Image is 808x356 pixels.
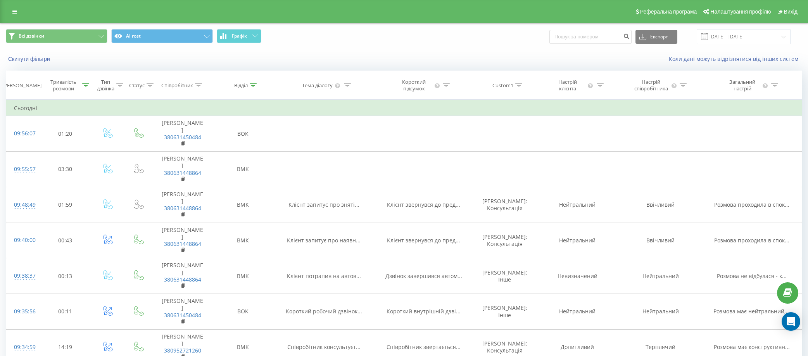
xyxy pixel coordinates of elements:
[6,100,802,116] td: Сьогодні
[549,30,632,44] input: Пошук за номером
[154,152,212,187] td: [PERSON_NAME]
[39,258,91,294] td: 00:13
[619,294,702,330] td: Нейтральний
[473,258,536,294] td: [PERSON_NAME]: Інше
[39,152,91,187] td: 03:30
[154,116,212,152] td: [PERSON_NAME]
[714,237,789,244] span: Розмова проходила в спок...
[387,308,461,315] span: Короткий внутрішній дзві...
[39,294,91,330] td: 00:11
[385,272,462,280] span: Дзвінок завершився автом...
[212,258,274,294] td: ВМК
[212,116,274,152] td: ВОК
[154,223,212,258] td: [PERSON_NAME]
[164,133,201,141] a: 380631450484
[97,79,114,92] div: Тип дзвінка
[14,268,31,283] div: 09:38:37
[640,9,697,15] span: Реферальна програма
[14,162,31,177] div: 09:55:57
[164,347,201,354] a: 380952721260
[549,79,585,92] div: Настрій клієнта
[14,340,31,355] div: 09:34:59
[713,308,791,315] span: Розмова має нейтральний,...
[164,204,201,212] a: 380631448864
[619,258,702,294] td: Нейтральний
[161,82,193,89] div: Співробітник
[287,343,361,351] span: Співробітник консультуєт...
[164,169,201,176] a: 380631448864
[287,237,361,244] span: Клієнт запитує про наявн...
[387,201,460,208] span: Клієнт звернувся до пред...
[635,30,677,44] button: Експорт
[714,343,790,351] span: Розмова має конструктивн...
[619,223,702,258] td: Ввічливий
[536,258,619,294] td: Невизначений
[39,223,91,258] td: 00:43
[14,197,31,213] div: 09:48:49
[492,82,513,89] div: Custom1
[287,272,361,280] span: Клієнт потрапив на автов...
[473,223,536,258] td: [PERSON_NAME]: Консультація
[2,82,41,89] div: [PERSON_NAME]
[19,33,44,39] span: Всі дзвінки
[164,240,201,247] a: 380631448864
[39,116,91,152] td: 01:20
[154,258,212,294] td: [PERSON_NAME]
[669,55,802,62] a: Коли дані можуть відрізнятися вiд інших систем
[164,311,201,319] a: 380631450484
[395,79,433,92] div: Короткий підсумок
[717,272,787,280] span: Розмова не відбулася - к...
[714,201,789,208] span: Розмова проходила в спок...
[14,233,31,248] div: 09:40:00
[387,343,461,351] span: Співробітник звертається...
[111,29,213,43] button: AI rost
[536,187,619,223] td: Нейтральний
[286,308,362,315] span: Короткий робочий дзвінок...
[212,187,274,223] td: ВМК
[164,276,201,283] a: 380631448864
[724,79,761,92] div: Загальний настрій
[473,187,536,223] td: [PERSON_NAME]: Консультація
[302,82,333,89] div: Тема діалогу
[288,201,359,208] span: Клієнт запитує про зняті...
[473,294,536,330] td: [PERSON_NAME]: Інше
[782,312,800,331] div: Open Intercom Messenger
[129,82,145,89] div: Статус
[234,82,248,89] div: Відділ
[387,237,460,244] span: Клієнт звернувся до пред...
[154,187,212,223] td: [PERSON_NAME]
[536,223,619,258] td: Нейтральний
[6,55,54,62] button: Скинути фільтри
[154,294,212,330] td: [PERSON_NAME]
[784,9,798,15] span: Вихід
[46,79,80,92] div: Тривалість розмови
[212,152,274,187] td: ВМК
[6,29,107,43] button: Всі дзвінки
[710,9,771,15] span: Налаштування профілю
[39,187,91,223] td: 01:59
[14,304,31,319] div: 09:35:56
[212,223,274,258] td: ВМК
[536,294,619,330] td: Нейтральний
[14,126,31,141] div: 09:56:07
[632,79,670,92] div: Настрій співробітника
[212,294,274,330] td: ВОК
[232,33,247,39] span: Графік
[217,29,261,43] button: Графік
[619,187,702,223] td: Ввічливий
